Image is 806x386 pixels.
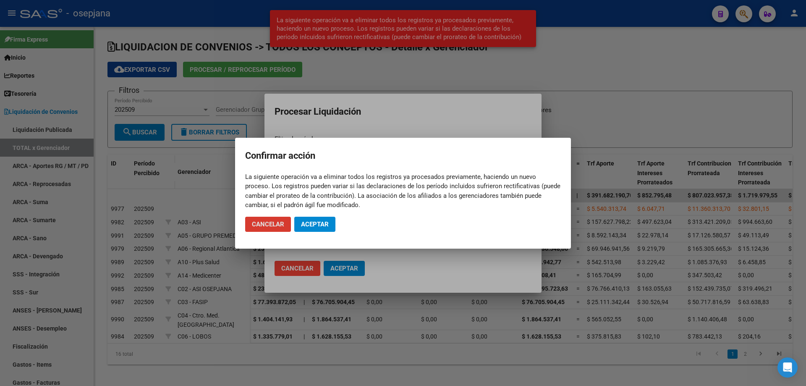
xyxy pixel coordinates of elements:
[245,148,561,164] h2: Confirmar acción
[301,221,329,228] span: Aceptar
[235,172,571,210] mat-dialog-content: La siguiente operación va a eliminar todos los registros ya procesados previamente, haciendo un n...
[294,217,335,232] button: Aceptar
[245,217,291,232] button: Cancelar
[777,357,798,378] div: Open Intercom Messenger
[252,221,284,228] span: Cancelar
